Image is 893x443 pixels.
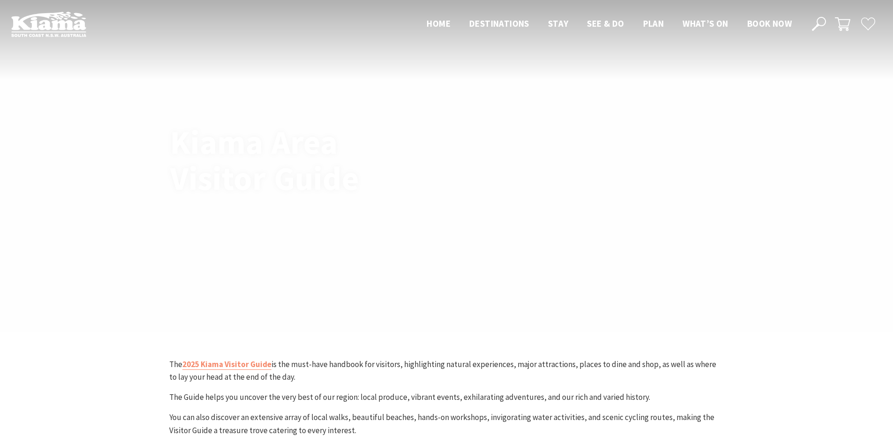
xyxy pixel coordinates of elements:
span: Book now [747,18,792,29]
img: Kiama Logo [11,11,86,37]
a: 2025 Kiama Visitor Guide [182,359,271,370]
h1: Kiama Area Visitor Guide [170,124,435,196]
span: See & Do [587,18,624,29]
span: Stay [548,18,569,29]
nav: Main Menu [417,16,801,32]
span: What’s On [683,18,728,29]
span: Plan [643,18,664,29]
p: You can also discover an extensive array of local walks, beautiful beaches, hands-on workshops, i... [169,411,724,436]
span: Destinations [469,18,529,29]
p: The is the must-have handbook for visitors, highlighting natural experiences, major attractions, ... [169,358,724,383]
span: Home [427,18,450,29]
p: The Guide helps you uncover the very best of our region: local produce, vibrant events, exhilarat... [169,391,724,404]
